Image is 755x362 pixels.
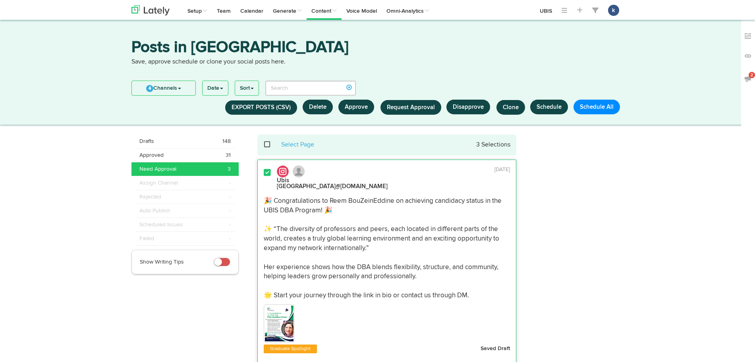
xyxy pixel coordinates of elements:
[222,137,231,145] span: 148
[268,345,312,353] a: Graduate Spotlight
[277,177,388,189] strong: Ubis [GEOGRAPHIC_DATA]
[303,100,333,114] button: Delete
[608,5,619,16] button: k
[139,235,154,243] span: Failed
[265,81,356,96] input: Search
[132,81,195,95] a: 4Channels
[744,32,752,40] img: keywords_off.svg
[139,221,183,229] span: Scheduled Issues
[264,196,510,300] p: 🎉 Congratulations to Reem BouZeinEddine on achieving candidacy status in the UBIS DBA Program! 🎉 ...
[744,52,752,60] img: links_off.svg
[336,183,388,189] span: @[DOMAIN_NAME]
[573,100,620,114] button: Schedule All
[496,100,525,115] button: Clone
[744,75,752,83] img: announcements_off.svg
[229,207,231,215] span: -
[228,165,231,173] span: 3
[229,221,231,229] span: -
[446,100,490,114] button: Disapprove
[503,104,519,110] span: Clone
[229,179,231,187] span: -
[277,166,289,177] img: instagram.svg
[139,137,154,145] span: Drafts
[481,346,510,351] strong: Saved Draft
[146,85,153,92] span: 4
[226,151,231,159] span: 31
[235,81,259,95] a: Sort
[139,207,170,215] span: Auto Publish
[476,142,510,148] small: 3 Selections
[699,338,747,358] iframe: Abre un widget desde donde se puede obtener más información
[139,151,164,159] span: Approved
[380,100,441,115] button: Request Approval
[293,166,305,177] img: avatar_blank.jpg
[530,100,568,114] button: Schedule
[265,306,294,341] img: ciMlzLX5SLWFz9cJpJ89
[229,235,231,243] span: -
[225,100,297,115] button: Export Posts (CSV)
[131,40,624,58] h3: Posts in [GEOGRAPHIC_DATA]
[281,142,314,148] a: Select Page
[387,104,435,110] span: Request Approval
[140,259,184,265] span: Show Writing Tips
[749,72,755,78] span: 2
[338,100,374,114] button: Approve
[139,193,161,201] span: Rejected
[203,81,228,95] a: Date
[131,58,624,67] p: Save, approve schedule or clone your social posts here.
[229,193,231,201] span: -
[139,165,176,173] span: Need Approval
[494,167,510,172] time: [DATE]
[131,5,170,15] img: logo_lately_bg_light.svg
[139,179,178,187] span: Assign Channel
